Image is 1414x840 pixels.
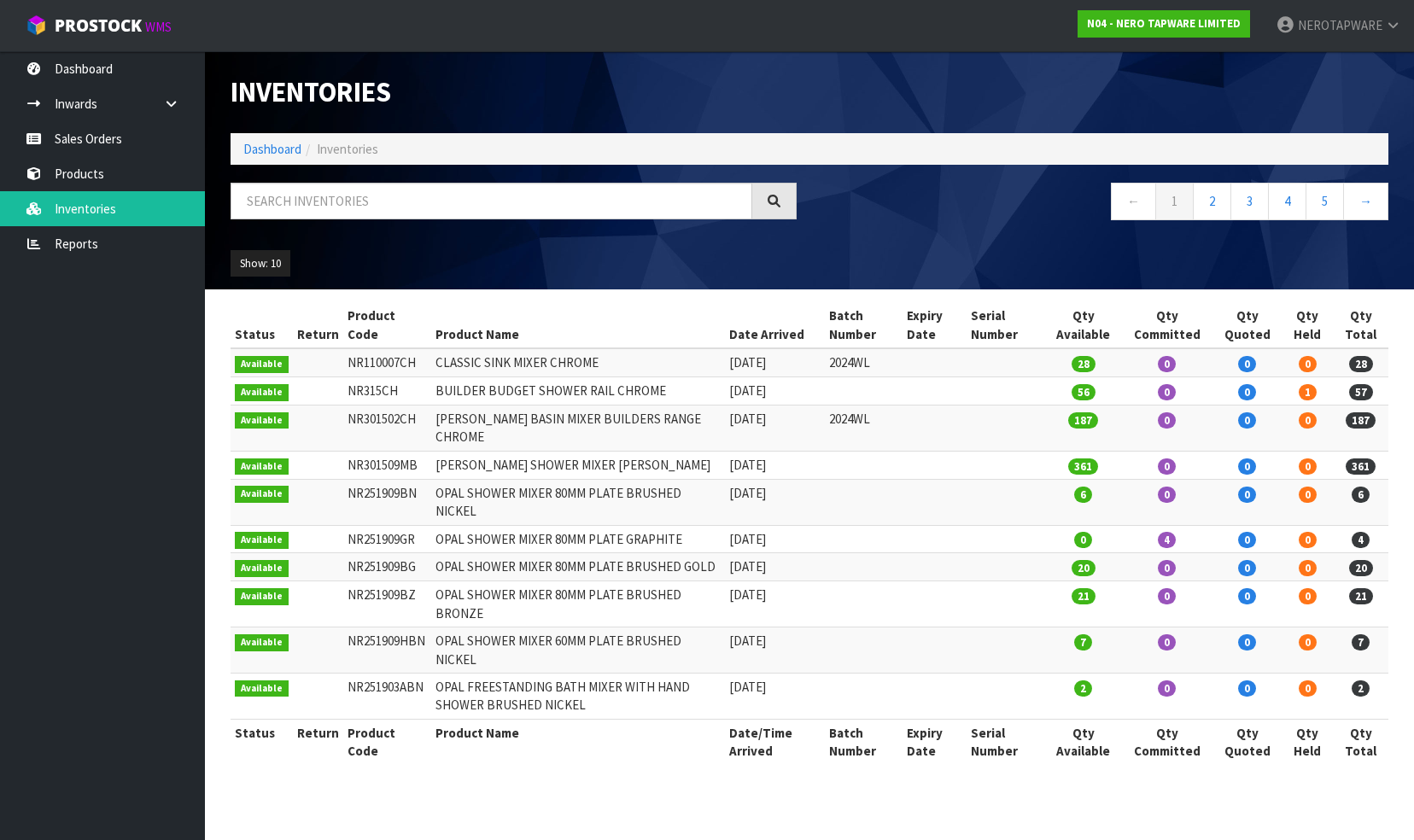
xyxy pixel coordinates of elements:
th: Product Code [343,302,431,348]
th: Qty Held [1282,302,1333,348]
span: 0 [1158,634,1176,650]
td: [DATE] [725,451,825,479]
th: Product Name [431,719,725,764]
span: 0 [1299,560,1317,576]
span: Available [235,356,289,373]
span: 0 [1238,680,1256,697]
th: Return [293,302,343,348]
span: 4 [1352,532,1370,548]
span: 0 [1158,356,1176,372]
input: Search inventories [231,183,752,219]
span: 0 [1299,634,1317,650]
td: OPAL SHOWER MIXER 80MM PLATE BRUSHED GOLD [431,553,725,581]
td: BUILDER BUDGET SHOWER RAIL CHROME [431,377,725,405]
th: Qty Held [1282,719,1333,764]
span: 0 [1158,412,1176,429]
span: 0 [1238,532,1256,548]
span: 0 [1299,412,1317,429]
a: 4 [1268,183,1306,219]
span: 7 [1352,634,1370,650]
span: 1 [1299,384,1317,400]
td: [DATE] [725,348,825,376]
td: 2024WL [825,348,903,376]
th: Qty Committed [1122,302,1212,348]
span: 0 [1299,532,1317,548]
th: Batch Number [825,302,903,348]
a: ← [1111,183,1156,219]
td: CLASSIC SINK MIXER CHROME [431,348,725,376]
a: 3 [1230,183,1269,219]
td: OPAL FREESTANDING BATH MIXER WITH HAND SHOWER BRUSHED NICKEL [431,673,725,719]
span: 0 [1299,487,1317,503]
td: NR251909BZ [343,581,431,627]
a: Dashboard [243,141,301,157]
span: NEROTAPWARE [1298,17,1382,33]
span: 0 [1158,384,1176,400]
a: → [1343,183,1388,219]
td: NR301502CH [343,405,431,452]
td: [PERSON_NAME] SHOWER MIXER [PERSON_NAME] [431,451,725,479]
span: 0 [1158,588,1176,604]
span: 0 [1158,458,1176,475]
span: 2 [1352,680,1370,697]
span: ProStock [55,15,142,37]
td: [PERSON_NAME] BASIN MIXER BUILDERS RANGE CHROME [431,405,725,452]
span: 187 [1346,412,1376,429]
strong: N04 - NERO TAPWARE LIMITED [1087,16,1241,31]
span: 28 [1349,356,1373,372]
span: 187 [1068,412,1098,429]
th: Batch Number [825,719,903,764]
th: Return [293,719,343,764]
td: [DATE] [725,377,825,405]
span: 7 [1074,634,1092,650]
span: 361 [1068,458,1098,475]
th: Qty Total [1333,719,1388,764]
span: Available [235,634,289,651]
span: 0 [1299,680,1317,697]
span: 0 [1238,487,1256,503]
span: Available [235,680,289,697]
h1: Inventories [231,77,797,108]
th: Qty Available [1044,302,1122,348]
small: WMS [145,19,172,35]
span: 56 [1072,384,1096,400]
span: Available [235,458,289,475]
th: Qty Committed [1122,719,1212,764]
span: Available [235,384,289,401]
nav: Page navigation [822,183,1388,225]
span: 6 [1352,487,1370,503]
a: 5 [1306,183,1344,219]
th: Expiry Date [903,302,967,348]
span: Inventories [317,141,378,157]
td: [DATE] [725,673,825,719]
td: NR251909BG [343,553,431,581]
span: 0 [1238,384,1256,400]
td: [DATE] [725,479,825,525]
th: Date/Time Arrived [725,719,825,764]
button: Show: 10 [231,250,290,277]
td: [DATE] [725,405,825,452]
th: Qty Quoted [1212,719,1283,764]
td: NR251903ABN [343,673,431,719]
td: OPAL SHOWER MIXER 80MM PLATE GRAPHITE [431,525,725,553]
th: Serial Number [967,302,1044,348]
span: 0 [1238,634,1256,650]
span: 2 [1074,680,1092,697]
span: Available [235,532,289,549]
span: Available [235,486,289,503]
a: 2 [1193,183,1231,219]
td: [DATE] [725,581,825,627]
span: 20 [1072,560,1096,576]
span: 21 [1072,588,1096,604]
span: 0 [1299,458,1317,475]
span: 4 [1158,532,1176,548]
span: 0 [1158,487,1176,503]
td: [DATE] [725,627,825,674]
td: OPAL SHOWER MIXER 80MM PLATE BRUSHED NICKEL [431,479,725,525]
td: OPAL SHOWER MIXER 80MM PLATE BRUSHED BRONZE [431,581,725,627]
span: 28 [1072,356,1096,372]
span: 0 [1238,588,1256,604]
span: Available [235,560,289,577]
span: 0 [1299,588,1317,604]
th: Status [231,302,293,348]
